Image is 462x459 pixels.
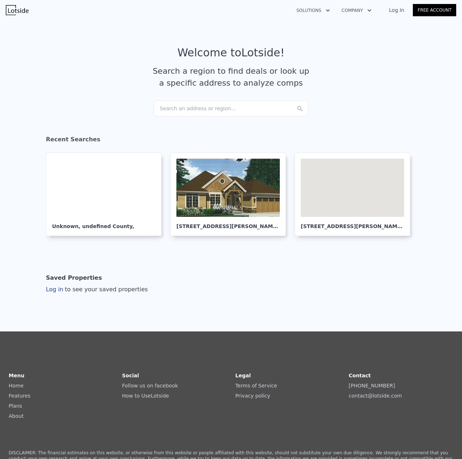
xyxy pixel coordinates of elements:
[9,373,24,378] strong: Menu
[413,4,456,16] a: Free Account
[46,153,167,236] a: Unknown, undefined County,
[46,129,416,153] div: Recent Searches
[6,5,29,15] img: Lotside
[349,383,395,389] a: [PHONE_NUMBER]
[154,100,308,116] div: Search an address or region...
[46,271,102,285] div: Saved Properties
[301,217,404,230] div: [STREET_ADDRESS][PERSON_NAME] , [PERSON_NAME]
[235,383,277,389] a: Terms of Service
[9,383,23,389] a: Home
[349,373,371,378] strong: Contact
[295,153,416,236] a: Map [STREET_ADDRESS][PERSON_NAME], [PERSON_NAME]
[176,217,280,230] div: [STREET_ADDRESS][PERSON_NAME] , Enumclaw
[122,393,169,399] a: How to UseLotside
[291,4,336,17] button: Solutions
[380,7,413,14] a: Log In
[52,217,155,230] div: Unknown , undefined County
[122,373,139,378] strong: Social
[349,393,402,399] a: contact@lotside.com
[170,153,292,236] a: [STREET_ADDRESS][PERSON_NAME], Enumclaw
[9,413,23,419] a: About
[46,285,148,294] div: Log in
[63,286,148,293] span: to see your saved properties
[150,65,312,89] div: Search a region to find deals or look up a specific address to analyze comps
[177,46,285,59] div: Welcome to Lotside !
[9,393,30,399] a: Features
[235,373,251,378] strong: Legal
[336,4,377,17] button: Company
[301,159,404,217] div: Map
[235,393,270,399] a: Privacy policy
[132,223,134,229] span: ,
[9,403,22,409] a: Plans
[122,383,178,389] a: Follow us on facebook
